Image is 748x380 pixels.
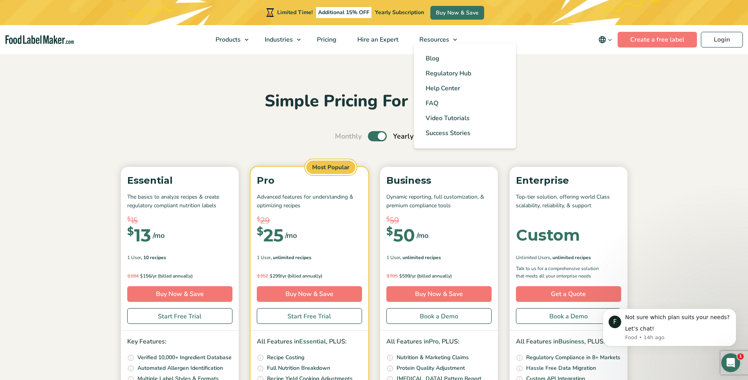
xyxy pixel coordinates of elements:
span: $ [257,273,260,279]
span: /mo [153,230,165,241]
span: 15 [131,215,138,227]
span: $ [140,273,143,279]
a: Get a Quote [516,286,621,302]
div: 50 [386,227,415,244]
span: Yearly Subscription [375,9,424,16]
span: , Unlimited Recipes [550,254,591,261]
span: Regulatory Hub [426,69,471,78]
p: Business [386,173,492,188]
p: Enterprise [516,173,621,188]
p: Hassle Free Data Migration [526,364,596,373]
span: 59 [390,215,399,227]
iframe: Intercom live chat [721,353,740,372]
span: Additional 15% OFF [316,7,371,18]
span: $ [257,227,263,237]
span: Industries [262,35,294,44]
span: /mo [417,230,428,241]
label: Toggle [368,131,387,141]
p: Regulatory Compliance in 8+ Markets [526,353,620,362]
a: Industries [254,25,305,54]
span: $ [127,273,130,279]
div: 13 [127,227,151,244]
span: Help Center [426,84,460,93]
span: Hire an Expert [355,35,399,44]
span: Business [558,337,584,346]
p: Verified 10,000+ Ingredient Database [137,353,232,362]
a: Products [205,25,252,54]
a: Book a Demo [386,308,492,324]
span: , 10 Recipes [141,254,166,261]
a: Resources [409,25,461,54]
p: Advanced features for understanding & optimizing recipes [257,193,362,210]
div: Custom [516,227,580,243]
span: $ [386,215,390,224]
span: $ [269,273,272,279]
p: Top-tier solution, offering world Class scalability, reliability, & support [516,193,621,210]
span: $ [127,227,134,237]
span: , Unlimited Recipes [400,254,441,261]
span: Pro [429,337,439,346]
a: Video Tutorials [414,111,516,126]
p: 156/yr (billed annually) [127,272,232,280]
a: Start Free Trial [257,308,362,324]
a: Buy Now & Save [430,6,484,20]
span: $ [386,227,393,237]
iframe: Intercom notifications message [591,297,748,359]
span: Blog [426,54,439,63]
p: Full Nutrition Breakdown [267,364,330,373]
a: Create a free label [618,32,697,47]
a: Start Free Trial [127,308,232,324]
a: Hire an Expert [347,25,407,54]
span: Resources [417,35,450,44]
span: Success Stories [426,129,470,137]
a: Login [701,32,743,47]
span: FAQ [426,99,438,108]
a: Buy Now & Save [257,286,362,302]
a: Blog [414,51,516,66]
a: Regulatory Hub [414,66,516,81]
p: 299/yr (billed annually) [257,272,362,280]
span: Pricing [315,35,337,44]
a: Buy Now & Save [386,286,492,302]
span: 29 [260,215,270,227]
p: Essential [127,173,232,188]
span: Products [213,35,241,44]
span: 1 User [257,254,271,261]
p: 599/yr (billed annually) [386,272,492,280]
span: 1 User [127,254,141,261]
p: All Features in , PLUS: [386,337,492,347]
a: Success Stories [414,126,516,141]
p: The basics to analyze recipes & create regulatory compliant nutrition labels [127,193,232,210]
span: , Unlimited Recipes [271,254,311,261]
span: 1 User [386,254,400,261]
span: 1 [737,353,744,360]
span: $ [127,215,131,224]
div: 25 [257,227,283,244]
span: Monthly [335,131,362,142]
span: /mo [285,230,297,241]
a: Buy Now & Save [127,286,232,302]
span: $ [257,215,260,224]
del: 184 [127,273,139,279]
a: Book a Demo [516,308,621,324]
p: Dynamic reporting, full customization, & premium compliance tools [386,193,492,210]
p: Recipe Costing [267,353,304,362]
p: Talk to us for a comprehensive solution that meets all your enterprise needs [516,265,606,280]
span: $ [386,273,390,279]
a: Pricing [307,25,345,54]
p: All Features in , PLUS: [257,337,362,347]
h2: Simple Pricing For Everyone [117,91,631,112]
p: Protein Quality Adjustment [397,364,465,373]
p: Pro [257,173,362,188]
p: Automated Allergen Identification [137,364,223,373]
del: 705 [386,273,398,279]
a: FAQ [414,96,516,111]
span: Most Popular [305,159,357,175]
span: Limited Time! [277,9,313,16]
